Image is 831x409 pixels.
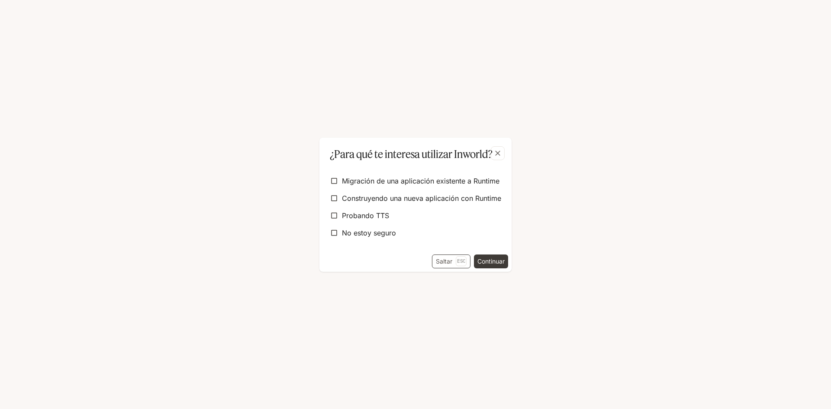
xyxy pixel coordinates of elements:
font: Probando TTS [342,211,389,220]
font: Continuar [477,258,505,265]
font: Migración de una aplicación existente a Runtime [342,177,499,185]
button: Continuar [474,254,508,268]
button: SaltarEsc [432,254,470,268]
font: ¿Para qué te interesa utilizar Inworld? [330,148,493,161]
font: No estoy seguro [342,229,396,237]
font: Esc [457,258,465,264]
font: Construyendo una nueva aplicación con Runtime [342,194,501,203]
font: Saltar [436,258,452,265]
